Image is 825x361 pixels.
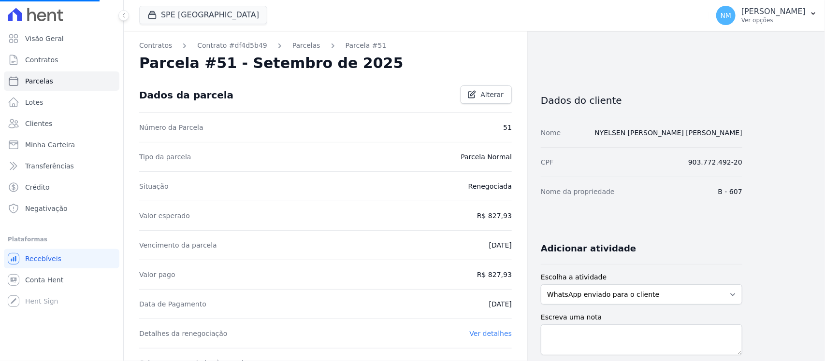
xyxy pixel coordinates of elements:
[25,119,52,128] span: Clientes
[25,140,75,150] span: Minha Carteira
[139,41,172,51] a: Contratos
[721,12,732,19] span: NM
[25,97,43,107] span: Lotes
[139,123,203,132] dt: Número da Parcela
[461,85,512,104] a: Alterar
[595,129,742,137] a: NYELSEN [PERSON_NAME] [PERSON_NAME]
[461,152,512,162] dd: Parcela Normal
[25,275,63,285] span: Conta Hent
[480,90,504,99] span: Alterar
[4,71,119,91] a: Parcelas
[139,152,191,162] dt: Tipo da parcela
[709,2,825,29] button: NM [PERSON_NAME] Ver opções
[292,41,320,51] a: Parcelas
[503,123,512,132] dd: 51
[4,270,119,290] a: Conta Hent
[139,270,175,279] dt: Valor pago
[489,240,512,250] dd: [DATE]
[477,270,512,279] dd: R$ 827,93
[25,76,53,86] span: Parcelas
[346,41,387,51] a: Parcela #51
[470,330,512,337] a: Ver detalhes
[541,272,742,282] label: Escolha a atividade
[489,299,512,309] dd: [DATE]
[139,6,267,24] button: SPE [GEOGRAPHIC_DATA]
[4,29,119,48] a: Visão Geral
[741,16,806,24] p: Ver opções
[4,114,119,133] a: Clientes
[139,181,169,191] dt: Situação
[25,254,61,264] span: Recebíveis
[4,135,119,154] a: Minha Carteira
[197,41,267,51] a: Contrato #df4d5b49
[4,156,119,176] a: Transferências
[4,249,119,268] a: Recebíveis
[139,89,233,101] div: Dados da parcela
[139,299,206,309] dt: Data de Pagamento
[139,41,512,51] nav: Breadcrumb
[8,234,116,245] div: Plataformas
[541,312,742,322] label: Escreva uma nota
[468,181,512,191] dd: Renegociada
[139,211,190,221] dt: Valor esperado
[139,329,228,338] dt: Detalhes da renegociação
[541,243,636,254] h3: Adicionar atividade
[139,240,217,250] dt: Vencimento da parcela
[541,157,553,167] dt: CPF
[477,211,512,221] dd: R$ 827,93
[25,182,50,192] span: Crédito
[4,93,119,112] a: Lotes
[4,50,119,69] a: Contratos
[25,55,58,65] span: Contratos
[25,161,74,171] span: Transferências
[139,55,404,72] h2: Parcela #51 - Setembro de 2025
[25,34,64,43] span: Visão Geral
[541,187,615,196] dt: Nome da propriedade
[25,204,68,213] span: Negativação
[718,187,742,196] dd: B - 607
[688,157,742,167] dd: 903.772.492-20
[741,7,806,16] p: [PERSON_NAME]
[4,178,119,197] a: Crédito
[4,199,119,218] a: Negativação
[541,128,561,138] dt: Nome
[541,95,742,106] h3: Dados do cliente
